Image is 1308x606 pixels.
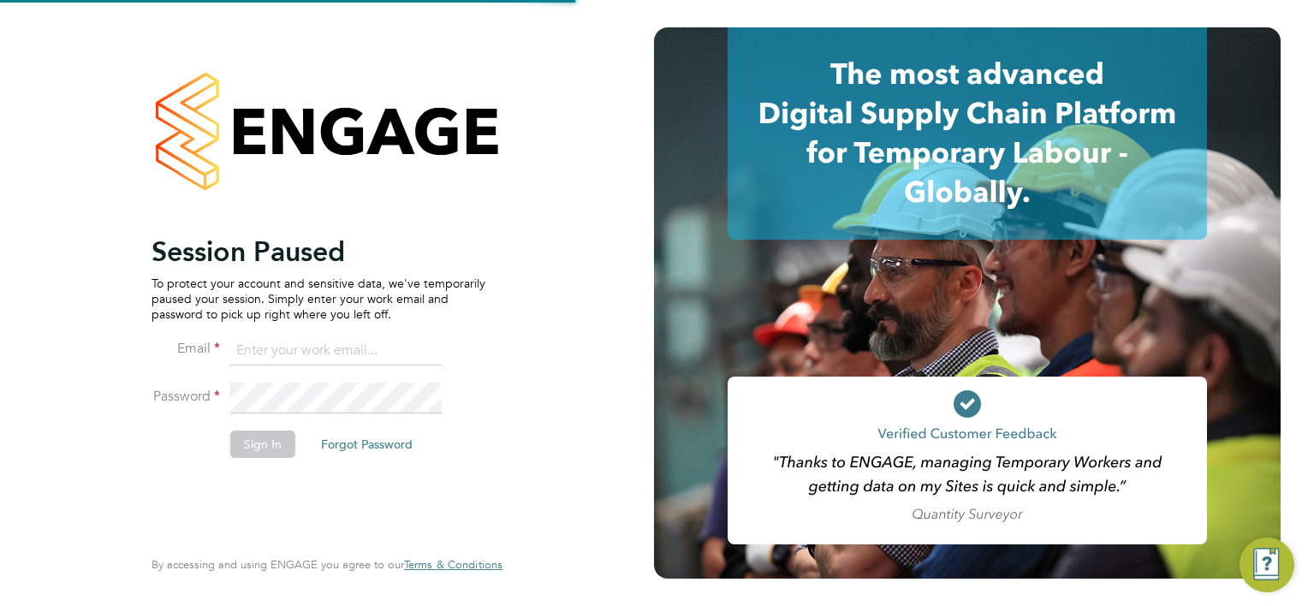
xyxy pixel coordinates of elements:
[404,557,502,572] span: Terms & Conditions
[152,340,220,358] label: Email
[1240,538,1294,592] button: Engage Resource Center
[230,336,442,366] input: Enter your work email...
[152,388,220,406] label: Password
[404,558,502,572] a: Terms & Conditions
[152,235,485,269] h2: Session Paused
[230,431,295,458] button: Sign In
[152,276,485,323] p: To protect your account and sensitive data, we've temporarily paused your session. Simply enter y...
[152,557,502,572] span: By accessing and using ENGAGE you agree to our
[307,431,426,458] button: Forgot Password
